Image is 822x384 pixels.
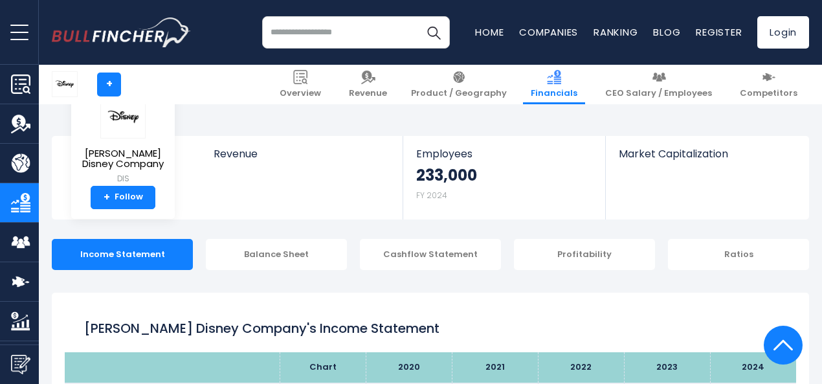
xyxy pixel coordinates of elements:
span: Employees [416,148,592,160]
th: 2020 [366,352,452,383]
a: Blog [653,25,680,39]
a: +Follow [91,186,155,209]
span: Overview [280,88,321,99]
div: Balance Sheet [206,239,347,270]
button: Search [417,16,450,49]
img: bullfincher logo [52,17,191,47]
th: 2023 [624,352,710,383]
a: Ranking [594,25,638,39]
a: [PERSON_NAME] Disney Company DIS [81,95,165,186]
a: + [97,73,121,96]
small: FY 2024 [416,190,447,201]
a: Login [757,16,809,49]
div: Income Statement [52,239,193,270]
th: 2021 [452,352,538,383]
a: Financials [523,65,585,104]
a: Companies [519,25,578,39]
img: DIS logo [52,72,77,96]
img: DIS logo [100,95,146,139]
a: Product / Geography [403,65,515,104]
a: Revenue [341,65,395,104]
a: Overview [272,65,329,104]
strong: 233,000 [416,165,477,185]
a: Employees 233,000 FY 2024 [403,136,605,220]
a: Go to homepage [52,17,191,47]
th: 2022 [538,352,624,383]
span: Market Capitalization [619,148,795,160]
h1: [PERSON_NAME] Disney Company's Income Statement [84,319,777,338]
span: Revenue [349,88,387,99]
div: Ratios [668,239,809,270]
a: Competitors [732,65,805,104]
a: CEO Salary / Employees [597,65,720,104]
th: 2024 [710,352,796,383]
a: Market Capitalization [606,136,808,182]
span: [PERSON_NAME] Disney Company [82,148,164,170]
a: Home [475,25,504,39]
span: CEO Salary / Employees [605,88,712,99]
span: Revenue [214,148,390,160]
div: Cashflow Statement [360,239,501,270]
span: Financials [531,88,577,99]
a: Revenue [201,136,403,182]
span: Competitors [740,88,797,99]
small: DIS [82,173,164,185]
div: Profitability [514,239,655,270]
span: Product / Geography [411,88,507,99]
a: Register [696,25,742,39]
th: Chart [280,352,366,383]
strong: + [104,192,110,203]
